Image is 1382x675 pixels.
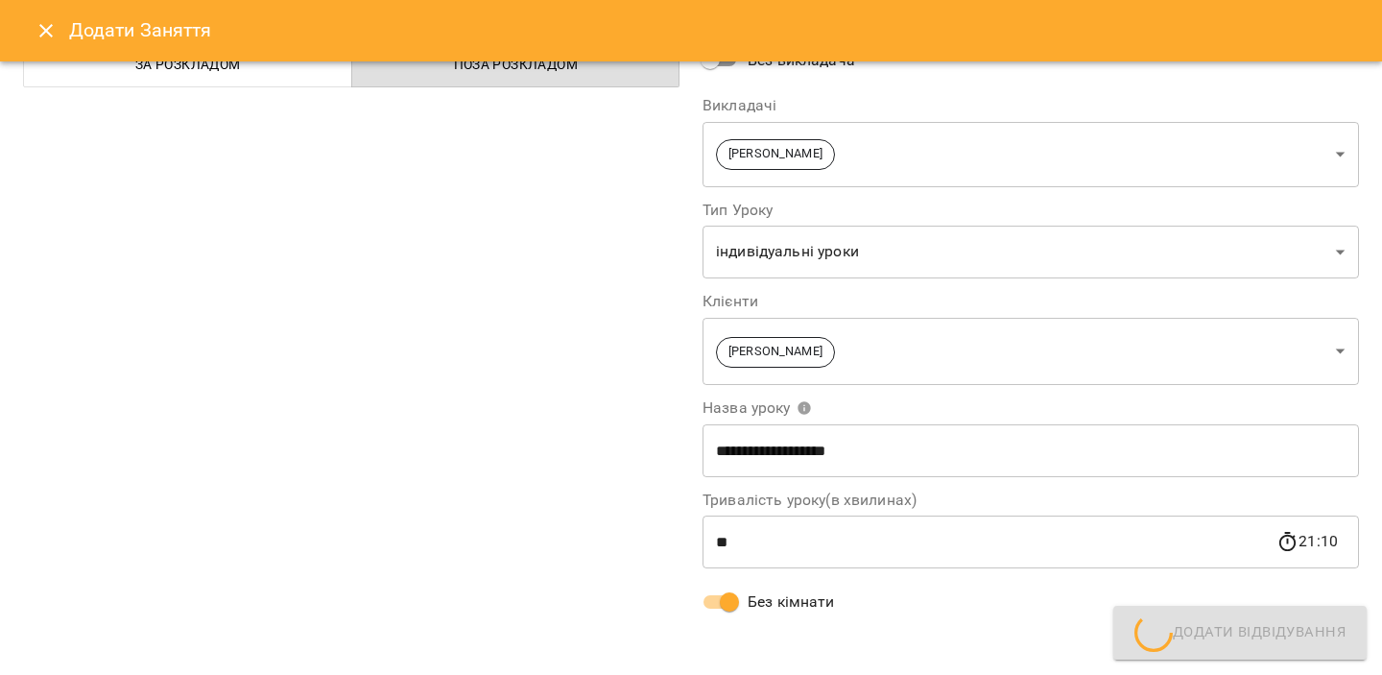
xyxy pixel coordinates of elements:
span: Поза розкладом [364,53,669,76]
svg: Вкажіть назву уроку або виберіть клієнтів [797,400,812,416]
button: Поза розкладом [351,41,680,87]
span: За розкладом [36,53,341,76]
div: індивідуальні уроки [703,226,1359,279]
label: Викладачі [703,98,1359,113]
div: [PERSON_NAME] [703,121,1359,187]
label: Тривалість уроку(в хвилинах) [703,493,1359,508]
span: [PERSON_NAME] [717,343,834,361]
span: Без кімнати [748,591,835,614]
div: [PERSON_NAME] [703,317,1359,385]
button: Close [23,8,69,54]
span: Назва уроку [703,400,812,416]
span: [PERSON_NAME] [717,145,834,163]
h6: Додати Заняття [69,15,1359,45]
button: За розкладом [23,41,352,87]
label: Клієнти [703,294,1359,309]
label: Тип Уроку [703,203,1359,218]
